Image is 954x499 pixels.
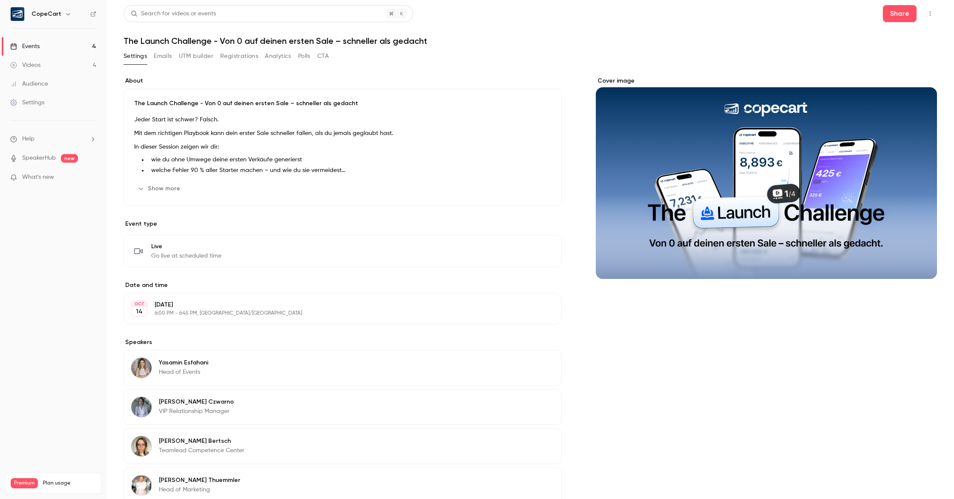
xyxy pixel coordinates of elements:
button: UTM builder [179,49,213,63]
p: [PERSON_NAME] Thuemmler [159,476,240,485]
p: 6:00 PM - 6:45 PM, [GEOGRAPHIC_DATA]/[GEOGRAPHIC_DATA] [155,310,517,317]
p: Mit dem richtigen Playbook kann dein erster Sale schneller fallen, als du jemals geglaubt hast. [134,128,551,138]
span: Go live at scheduled time [151,252,221,260]
img: Kai Thuemmler [131,475,152,496]
span: new [61,154,78,163]
button: Emoji picker [27,279,34,286]
p: Head of Events [159,368,208,376]
button: Polls [298,49,310,63]
div: Search for videos or events [131,9,216,18]
button: Registrations [220,49,258,63]
div: Events [10,42,40,51]
a: SpeakerHub [22,154,56,163]
p: VIP Relationship Manager [159,407,234,416]
div: Anne Bertsch[PERSON_NAME] BertschTeamlead Competence Center [124,428,562,464]
span: Live [151,242,221,251]
img: CopeCart [11,7,24,21]
div: thanks [137,238,157,247]
span: Premium [11,478,38,488]
div: Close [149,3,165,19]
p: [PERSON_NAME] Czwarno [159,398,234,406]
div: user says… [7,205,164,233]
div: OCT [132,301,147,307]
button: Start recording [54,279,61,286]
img: Yasamin Esfahani [131,358,152,378]
textarea: Message… [7,261,163,275]
div: Salim says… [7,74,164,205]
div: Salim says… [7,21,164,74]
div: Yasamin EsfahaniYasamin EsfahaniHead of Events [124,350,562,386]
button: CTA [317,49,329,63]
p: Head of Marketing [159,485,240,494]
label: Speakers [124,338,562,347]
li: welche Fehler 90 % aller Starter machen – und wie du sie vermeidest [148,166,551,175]
p: Yasamin Esfahani [159,358,208,367]
section: Cover image [596,77,937,279]
div: thanks [130,233,164,252]
p: [DATE] [155,301,517,309]
p: 14 [136,307,143,316]
label: Date and time [124,281,562,290]
div: ok, ich will change this for the following mails! [37,210,157,227]
button: Gif picker [40,279,47,286]
img: Anne Bertsch [131,436,152,456]
div: user says… [7,233,164,258]
h1: The Launch Challenge - Von 0 auf deinen ersten Sale – schneller als gedacht [124,36,937,46]
div: ok, ich will change this for the following mails! [31,205,164,232]
button: Share [883,5,917,22]
button: Send a message… [146,275,160,289]
span: Plan usage [43,480,96,487]
div: Videos [10,61,40,69]
div: Settings [10,98,44,107]
button: Emails [154,49,172,63]
div: Actually, when i look at the config of your follow up emails, it looks like it doesn't include th... [7,21,140,73]
label: About [124,77,562,85]
div: Salim says… [7,258,164,295]
h1: [PERSON_NAME] [41,4,97,11]
span: Help [22,135,34,143]
button: Analytics [265,49,291,63]
span: What's new [22,173,54,182]
label: Cover image [596,77,937,85]
div: Audience [10,80,48,88]
button: go back [6,3,22,20]
img: Profile image for Salim [24,5,38,18]
div: Have a great day! [7,258,74,277]
div: Actually, when i look at the config of your follow up emails, it looks like it doesn't include th... [14,26,133,68]
button: Upload attachment [13,279,20,286]
p: Event type [124,220,562,228]
li: help-dropdown-opener [10,135,96,143]
button: Home [133,3,149,20]
h6: CopeCart [32,10,61,18]
button: Show more [134,182,185,195]
p: Active 30m ago [41,11,85,19]
div: Olivia Czwarno[PERSON_NAME] CzwarnoVIP Relationship Manager [124,389,562,425]
p: In dieser Session zeigen wir dir: [134,142,551,152]
button: Settings [124,49,147,63]
img: Olivia Czwarno [131,397,152,417]
li: wie du ohne Umwege deine ersten Verkäufe generierst [148,155,551,164]
p: Jeder Start ist schwer? Falsch. [134,115,551,125]
p: Teamlead Competence Center [159,446,244,455]
p: [PERSON_NAME] Bertsch [159,437,244,445]
p: The Launch Challenge - Von 0 auf deinen ersten Sale – schneller als gedacht [134,99,551,108]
